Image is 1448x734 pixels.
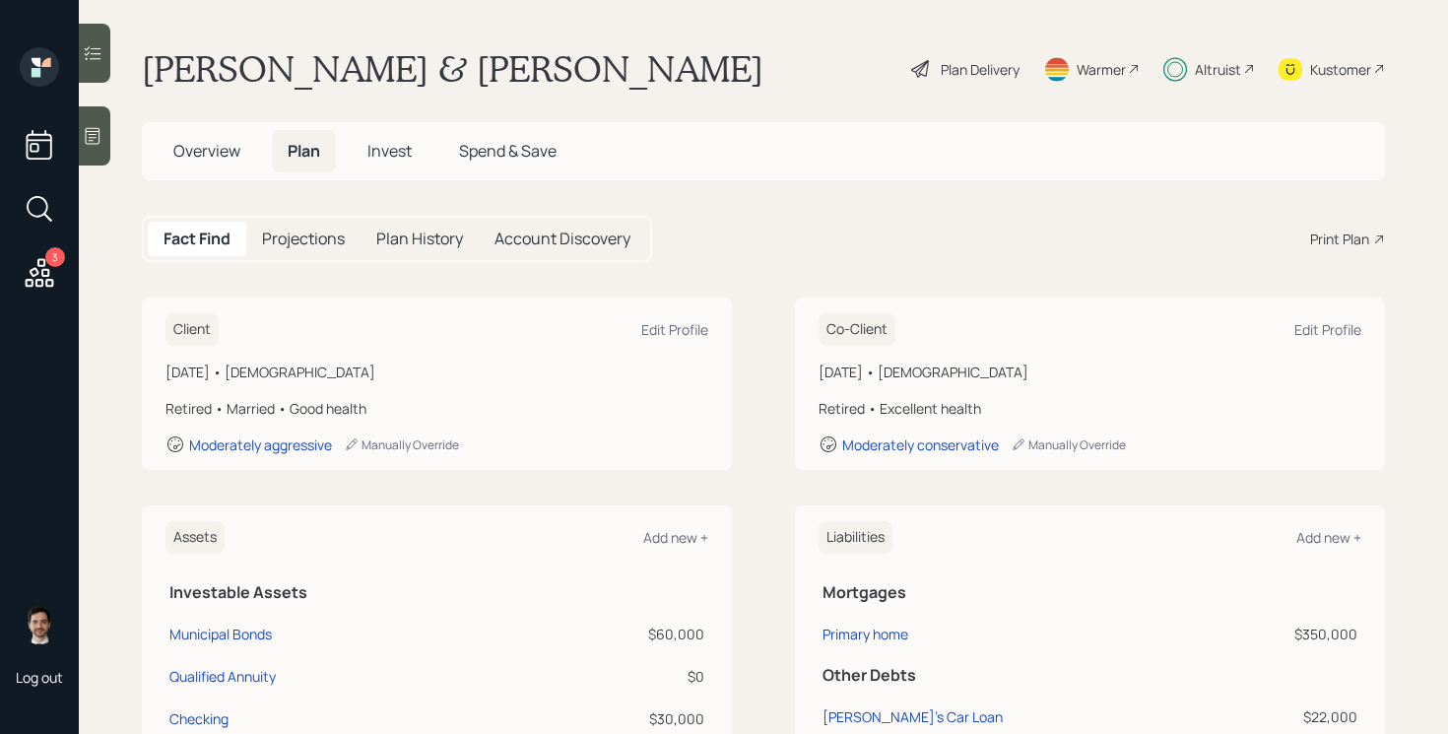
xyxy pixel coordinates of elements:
div: $350,000 [1217,624,1357,644]
h5: Other Debts [823,666,1357,685]
h5: Account Discovery [494,230,630,248]
div: $0 [594,666,704,687]
div: [DATE] • [DEMOGRAPHIC_DATA] [165,362,708,382]
div: $60,000 [594,624,704,644]
div: Qualified Annuity [169,666,276,687]
div: Primary home [823,624,908,644]
div: Retired • Excellent health [819,398,1361,419]
div: Checking [169,708,229,729]
div: Municipal Bonds [169,624,272,644]
h1: [PERSON_NAME] & [PERSON_NAME] [142,47,763,91]
div: Add new + [643,528,708,547]
div: Print Plan [1310,229,1369,249]
div: $22,000 [1217,706,1357,727]
h6: Client [165,313,219,346]
div: Kustomer [1310,59,1371,80]
div: 3 [45,247,65,267]
h5: Investable Assets [169,583,704,602]
div: Moderately aggressive [189,435,332,454]
div: Manually Override [344,436,459,453]
div: Moderately conservative [842,435,999,454]
h6: Assets [165,521,225,554]
div: [PERSON_NAME]'s Car Loan [823,706,1003,727]
div: Warmer [1077,59,1126,80]
div: Add new + [1296,528,1361,547]
h6: Co-Client [819,313,895,346]
h6: Liabilities [819,521,892,554]
span: Overview [173,140,240,162]
img: jonah-coleman-headshot.png [20,605,59,644]
div: $30,000 [594,708,704,729]
div: Manually Override [1011,436,1126,453]
div: Altruist [1195,59,1241,80]
span: Spend & Save [459,140,557,162]
h5: Projections [262,230,345,248]
div: Edit Profile [641,320,708,339]
div: Edit Profile [1294,320,1361,339]
div: [DATE] • [DEMOGRAPHIC_DATA] [819,362,1361,382]
span: Invest [367,140,412,162]
div: Plan Delivery [941,59,1020,80]
div: Retired • Married • Good health [165,398,708,419]
span: Plan [288,140,320,162]
div: Log out [16,668,63,687]
h5: Plan History [376,230,463,248]
h5: Mortgages [823,583,1357,602]
h5: Fact Find [164,230,230,248]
